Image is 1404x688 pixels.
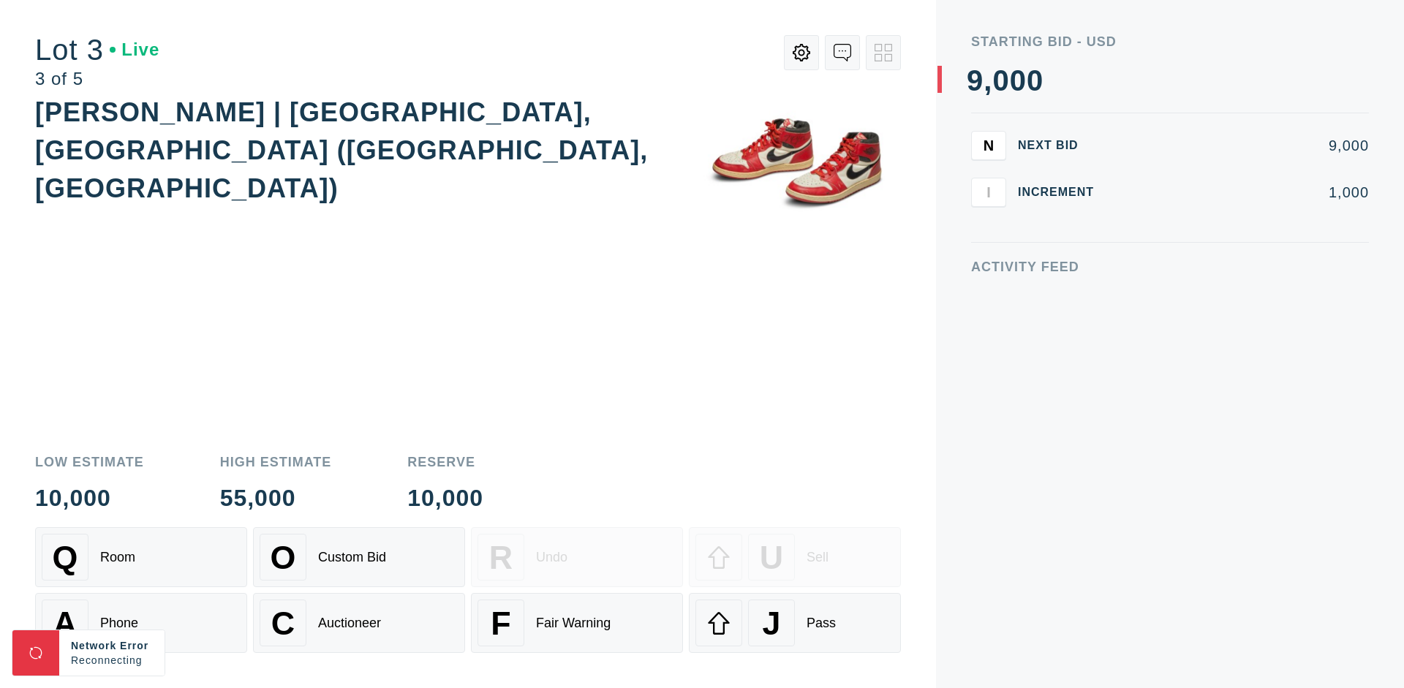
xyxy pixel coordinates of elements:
div: Network Error [71,638,153,653]
div: 0 [1027,66,1043,95]
div: [PERSON_NAME] | [GEOGRAPHIC_DATA], [GEOGRAPHIC_DATA] ([GEOGRAPHIC_DATA], [GEOGRAPHIC_DATA]) [35,97,648,203]
button: USell [689,527,901,587]
button: N [971,131,1006,160]
span: F [491,605,510,642]
div: , [984,66,992,358]
div: 1,000 [1117,185,1369,200]
div: 0 [1010,66,1027,95]
span: J [762,605,780,642]
button: RUndo [471,527,683,587]
span: N [984,137,994,154]
button: QRoom [35,527,247,587]
div: Fair Warning [536,616,611,631]
div: 9 [967,66,984,95]
div: 10,000 [407,486,483,510]
div: Sell [807,550,829,565]
span: I [986,184,991,200]
div: Lot 3 [35,35,159,64]
div: Increment [1018,186,1106,198]
div: Low Estimate [35,455,144,469]
button: JPass [689,593,901,653]
div: Reconnecting [71,653,153,668]
span: . [149,654,153,666]
span: A [53,605,77,642]
div: Auctioneer [318,616,381,631]
div: Next Bid [1018,140,1106,151]
div: 9,000 [1117,138,1369,153]
div: 10,000 [35,486,144,510]
button: APhone [35,593,247,653]
button: FFair Warning [471,593,683,653]
div: 55,000 [220,486,332,510]
span: U [760,539,783,576]
span: O [271,539,296,576]
div: Undo [536,550,567,565]
div: 0 [992,66,1009,95]
div: Starting Bid - USD [971,35,1369,48]
div: Custom Bid [318,550,386,565]
span: . [146,654,149,666]
span: C [271,605,295,642]
div: Activity Feed [971,260,1369,273]
div: Phone [100,616,138,631]
button: CAuctioneer [253,593,465,653]
button: OCustom Bid [253,527,465,587]
span: R [489,539,513,576]
div: Reserve [407,455,483,469]
div: Room [100,550,135,565]
div: 3 of 5 [35,70,159,88]
div: Live [110,41,159,58]
div: High Estimate [220,455,332,469]
button: I [971,178,1006,207]
span: . [143,654,146,666]
span: Q [53,539,78,576]
div: Pass [807,616,836,631]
